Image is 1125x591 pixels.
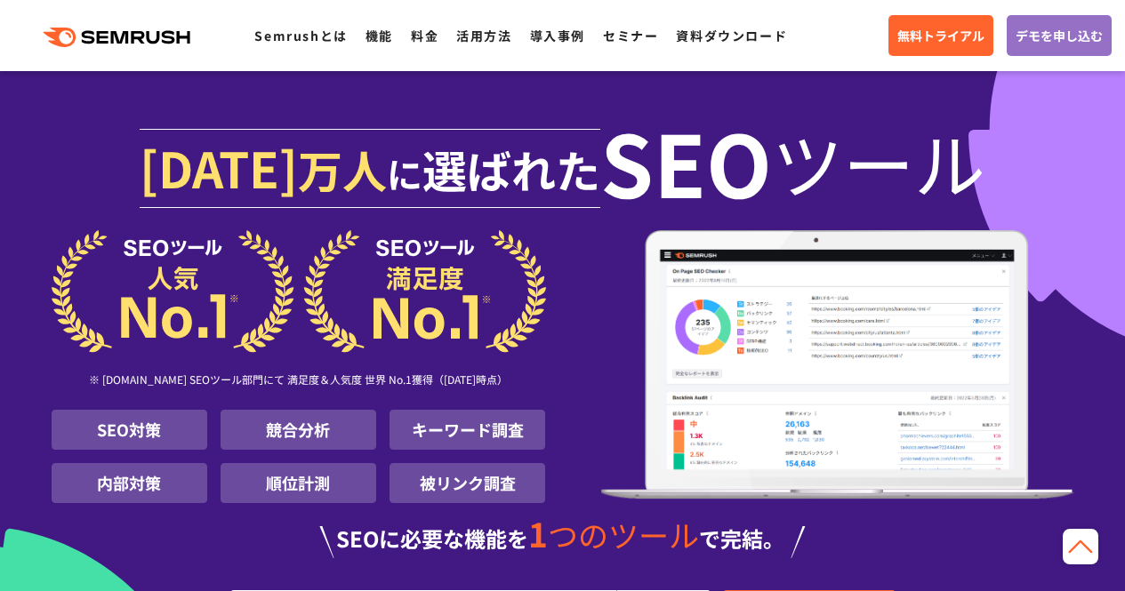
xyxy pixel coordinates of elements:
span: 無料トライアル [897,26,984,45]
span: 1 [528,509,548,557]
li: 内部対策 [52,463,207,503]
a: セミナー [603,27,658,44]
span: で完結。 [699,523,784,554]
span: SEO [600,126,772,197]
div: SEOに必要な機能を [52,517,1074,558]
span: に [387,148,422,199]
a: 導入事例 [530,27,585,44]
a: 無料トライアル [888,15,993,56]
a: 料金 [411,27,438,44]
li: 被リンク調査 [390,463,545,503]
li: SEO対策 [52,410,207,450]
li: 競合分析 [221,410,376,450]
a: Semrushとは [254,27,347,44]
div: ※ [DOMAIN_NAME] SEOツール部門にて 満足度＆人気度 世界 No.1獲得（[DATE]時点） [52,353,546,410]
span: つのツール [548,513,699,556]
a: 資料ダウンロード [676,27,787,44]
li: 順位計測 [221,463,376,503]
span: 万人 [298,137,387,201]
a: デモを申し込む [1007,15,1112,56]
span: ツール [772,126,985,197]
li: キーワード調査 [390,410,545,450]
a: 機能 [366,27,393,44]
a: 活用方法 [456,27,511,44]
span: デモを申し込む [1016,26,1103,45]
span: [DATE] [140,132,298,203]
span: 選ばれた [422,137,600,201]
